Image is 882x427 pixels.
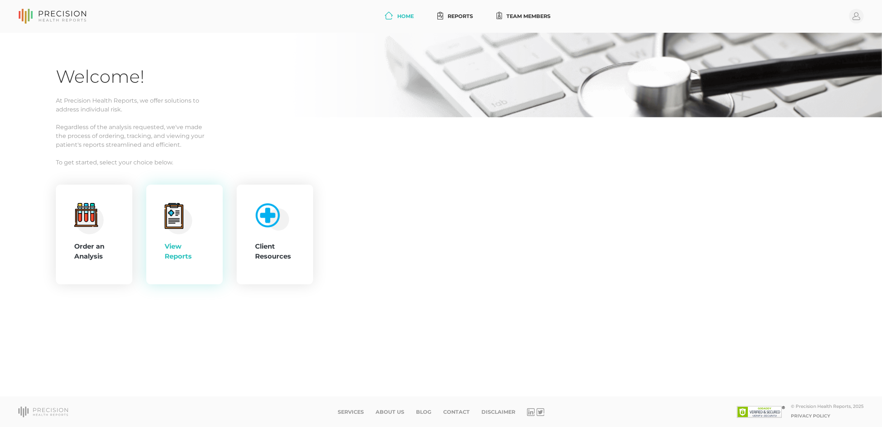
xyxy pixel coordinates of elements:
[56,96,826,114] p: At Precision Health Reports, we offer solutions to address individual risk.
[165,242,204,261] div: View Reports
[791,403,864,409] div: © Precision Health Reports, 2025
[56,66,826,88] h1: Welcome!
[56,123,826,149] p: Regardless of the analysis requested, we've made the process of ordering, tracking, and viewing y...
[56,158,826,167] p: To get started, select your choice below.
[416,409,431,415] a: Blog
[338,409,364,415] a: Services
[252,200,290,231] img: client-resource.c5a3b187.png
[791,413,830,419] a: Privacy Policy
[494,10,554,23] a: Team Members
[443,409,470,415] a: Contact
[481,409,515,415] a: Disclaimer
[382,10,417,23] a: Home
[434,10,476,23] a: Reports
[376,409,404,415] a: About Us
[737,406,785,418] img: SSL site seal - click to verify
[255,242,295,261] div: Client Resources
[74,242,114,261] div: Order an Analysis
